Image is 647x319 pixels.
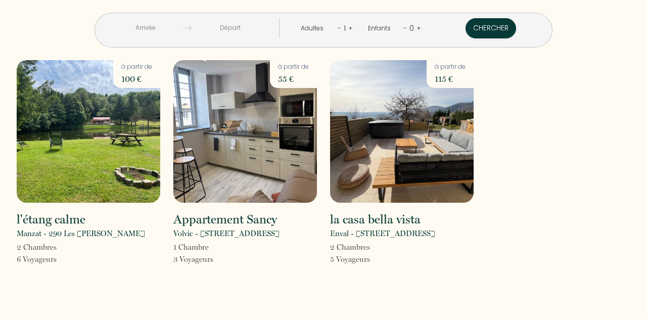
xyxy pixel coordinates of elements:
[330,253,370,265] p: 5 Voyageur
[17,227,145,240] p: Manzat - 290 Les [PERSON_NAME]
[341,20,348,36] div: 1
[192,18,269,38] input: Départ
[368,24,394,33] div: Enfants
[330,60,474,203] img: rental-image
[54,255,57,264] span: s
[407,20,417,36] div: 0
[184,24,192,32] img: guests
[107,18,184,38] input: Arrivée
[348,23,353,33] a: +
[173,60,317,203] img: rental-image
[278,72,309,86] p: 55 €
[121,72,152,86] p: 100 €
[173,213,277,225] h2: Appartement Sancy
[17,213,85,225] h2: l'étang calme
[435,62,466,72] p: à partir de
[466,18,516,38] button: Chercher
[330,227,435,240] p: Enval - [STREET_ADDRESS]
[17,241,57,253] p: 2 Chambre
[435,72,466,86] p: 115 €
[173,241,213,253] p: 1 Chambre
[17,253,57,265] p: 6 Voyageur
[173,227,280,240] p: Volvic - [STREET_ADDRESS]
[301,24,327,33] div: Adultes
[17,60,160,203] img: rental-image
[417,23,421,33] a: +
[330,213,421,225] h2: la casa bella vista
[367,243,370,252] span: s
[173,253,213,265] p: 3 Voyageur
[210,255,213,264] span: s
[403,23,407,33] a: -
[338,23,341,33] a: -
[330,241,370,253] p: 2 Chambre
[367,255,370,264] span: s
[54,243,57,252] span: s
[121,62,152,72] p: à partir de
[278,62,309,72] p: à partir de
